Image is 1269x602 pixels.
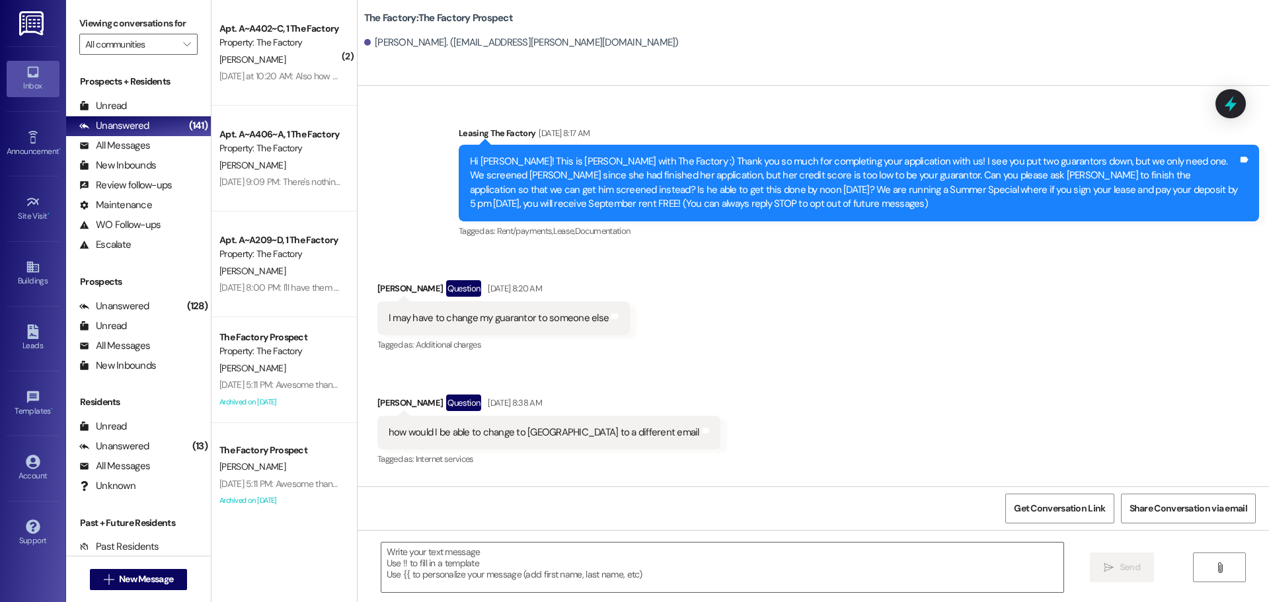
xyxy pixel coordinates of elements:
[218,394,343,410] div: Archived on [DATE]
[219,247,342,261] div: Property: The Factory
[79,13,198,34] label: Viewing conversations for
[7,61,59,96] a: Inbox
[79,159,156,172] div: New Inbounds
[7,256,59,291] a: Buildings
[51,404,53,414] span: •
[104,574,114,585] i: 
[79,459,150,473] div: All Messages
[186,116,211,136] div: (141)
[389,426,699,439] div: how would I be able to change to [GEOGRAPHIC_DATA] to a different email
[219,379,346,391] div: [DATE] 5:11 PM: Awesome thanks !
[79,139,150,153] div: All Messages
[79,238,131,252] div: Escalate
[219,443,342,457] div: The Factory Prospect
[575,225,631,237] span: Documentation
[1215,562,1225,573] i: 
[219,461,286,472] span: [PERSON_NAME]
[218,492,343,509] div: Archived on [DATE]
[497,225,553,237] span: Rent/payments ,
[79,99,127,113] div: Unread
[66,275,211,289] div: Prospects
[79,218,161,232] div: WO Follow-ups
[364,36,679,50] div: [PERSON_NAME]. ([EMAIL_ADDRESS][PERSON_NAME][DOMAIN_NAME])
[219,233,342,247] div: Apt. A~A209~D, 1 The Factory
[364,11,513,25] b: The Factory: The Factory Prospect
[48,209,50,219] span: •
[219,36,342,50] div: Property: The Factory
[79,198,152,212] div: Maintenance
[184,296,211,317] div: (128)
[7,386,59,422] a: Templates •
[79,439,149,453] div: Unanswered
[416,339,481,350] span: Additional charges
[459,221,1259,241] div: Tagged as:
[219,176,504,188] div: [DATE] 9:09 PM: There's nothing on our end that says it needs to be signed
[446,395,481,411] div: Question
[535,126,590,140] div: [DATE] 8:17 AM
[219,282,673,293] div: [DATE] 8:00 PM: I'll have them take a look at it, if they don't have a notification could you dir...
[66,395,211,409] div: Residents
[7,191,59,227] a: Site Visit •
[219,54,286,65] span: [PERSON_NAME]
[219,22,342,36] div: Apt. A~A402~C, 1 The Factory
[219,141,342,155] div: Property: The Factory
[79,319,127,333] div: Unread
[1104,562,1114,573] i: 
[7,451,59,486] a: Account
[459,126,1259,145] div: Leasing The Factory
[219,265,286,277] span: [PERSON_NAME]
[119,572,173,586] span: New Message
[79,479,135,493] div: Unknown
[470,155,1238,211] div: Hi [PERSON_NAME]! This is [PERSON_NAME] with The Factory :) Thank you so much for completing your...
[219,478,346,490] div: [DATE] 5:11 PM: Awesome thanks !
[377,449,720,469] div: Tagged as:
[79,178,172,192] div: Review follow-ups
[1090,552,1154,582] button: Send
[377,280,630,301] div: [PERSON_NAME]
[59,145,61,154] span: •
[389,311,609,325] div: I may have to change my guarantor to someone else
[7,320,59,356] a: Leads
[79,119,149,133] div: Unanswered
[79,299,149,313] div: Unanswered
[1130,502,1247,515] span: Share Conversation via email
[446,280,481,297] div: Question
[19,11,46,36] img: ResiDesk Logo
[79,540,159,554] div: Past Residents
[183,39,190,50] i: 
[79,420,127,433] div: Unread
[1014,502,1105,515] span: Get Conversation Link
[219,344,342,358] div: Property: The Factory
[90,569,188,590] button: New Message
[219,159,286,171] span: [PERSON_NAME]
[66,75,211,89] div: Prospects + Residents
[416,453,474,465] span: Internet services
[1120,560,1140,574] span: Send
[189,436,211,457] div: (13)
[79,339,150,353] div: All Messages
[484,396,542,410] div: [DATE] 8:38 AM
[79,359,156,373] div: New Inbounds
[553,225,575,237] span: Lease ,
[484,282,542,295] div: [DATE] 8:20 AM
[1005,494,1114,523] button: Get Conversation Link
[1121,494,1256,523] button: Share Conversation via email
[85,34,176,55] input: All communities
[377,395,720,416] div: [PERSON_NAME]
[219,70,428,82] div: [DATE] at 10:20 AM: Also how do I get my parking pass,
[7,515,59,551] a: Support
[377,335,630,354] div: Tagged as:
[66,516,211,530] div: Past + Future Residents
[219,362,286,374] span: [PERSON_NAME]
[219,128,342,141] div: Apt. A~A406~A, 1 The Factory
[219,330,342,344] div: The Factory Prospect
